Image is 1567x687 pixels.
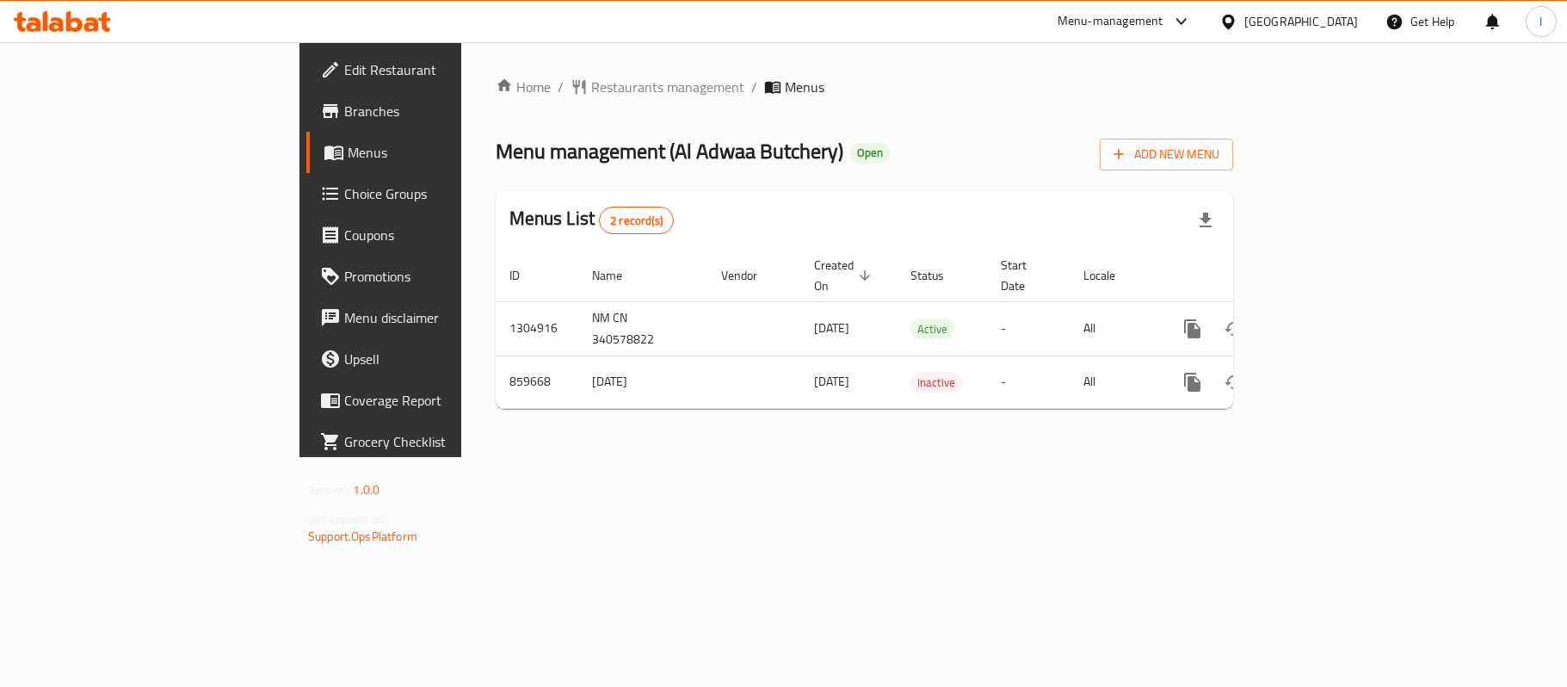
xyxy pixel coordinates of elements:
[509,206,674,234] h2: Menus List
[1001,255,1049,296] span: Start Date
[1114,144,1219,165] span: Add New Menu
[1058,11,1163,32] div: Menu-management
[785,77,824,97] span: Menus
[814,317,849,339] span: [DATE]
[306,380,561,421] a: Coverage Report
[987,301,1070,356] td: -
[306,132,561,173] a: Menus
[814,255,876,296] span: Created On
[308,508,387,530] span: Get support on:
[814,370,849,393] span: [DATE]
[600,213,673,229] span: 2 record(s)
[1083,265,1138,286] span: Locale
[910,372,962,393] div: Inactive
[344,431,547,452] span: Grocery Checklist
[987,356,1070,408] td: -
[910,265,966,286] span: Status
[509,265,542,286] span: ID
[306,49,561,90] a: Edit Restaurant
[344,59,547,80] span: Edit Restaurant
[1100,139,1233,170] button: Add New Menu
[308,525,417,548] a: Support.OpsPlatform
[344,225,547,245] span: Coupons
[751,77,757,97] li: /
[1213,362,1255,403] button: Change Status
[496,250,1351,409] table: enhanced table
[1539,12,1542,31] span: I
[571,77,744,97] a: Restaurants management
[910,319,954,339] span: Active
[599,207,674,234] div: Total records count
[306,90,561,132] a: Branches
[578,301,707,356] td: NM CN 340578822
[308,479,350,501] span: Version:
[353,479,379,501] span: 1.0.0
[1070,356,1158,408] td: All
[910,319,954,339] div: Active
[344,266,547,287] span: Promotions
[344,183,547,204] span: Choice Groups
[344,390,547,411] span: Coverage Report
[306,256,561,297] a: Promotions
[910,373,962,393] span: Inactive
[306,297,561,338] a: Menu disclaimer
[306,421,561,462] a: Grocery Checklist
[306,214,561,256] a: Coupons
[721,265,780,286] span: Vendor
[1185,200,1226,241] div: Export file
[1158,250,1351,302] th: Actions
[1213,308,1255,350] button: Change Status
[592,265,645,286] span: Name
[850,145,890,160] span: Open
[306,173,561,214] a: Choice Groups
[1172,362,1213,403] button: more
[591,77,744,97] span: Restaurants management
[344,349,547,369] span: Upsell
[1172,308,1213,350] button: more
[344,101,547,121] span: Branches
[850,143,890,164] div: Open
[496,77,1233,97] nav: breadcrumb
[496,132,843,170] span: Menu management ( Al Adwaa Butchery )
[1244,12,1358,31] div: [GEOGRAPHIC_DATA]
[306,338,561,380] a: Upsell
[344,307,547,328] span: Menu disclaimer
[1070,301,1158,356] td: All
[578,356,707,408] td: [DATE]
[348,142,547,163] span: Menus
